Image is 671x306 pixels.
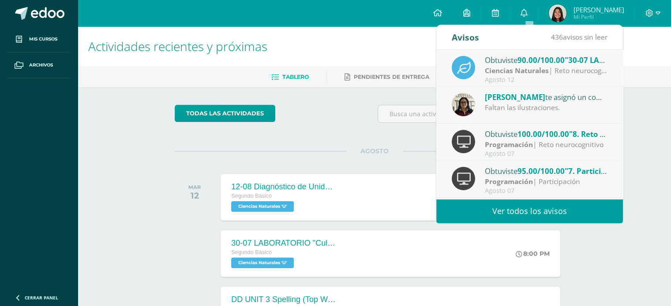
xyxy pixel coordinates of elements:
[346,147,403,155] span: AGOSTO
[436,199,623,223] a: Ver todos los avisos
[25,295,58,301] span: Cerrar panel
[231,295,337,304] div: DD UNIT 3 Spelling (Top Worksheets)
[7,52,71,78] a: Archivos
[485,91,607,103] div: te asignó un comentario en '01/08 Vocabulario Animales salvajes' para 'Cultura e idioma maya'
[452,93,475,116] img: c64be9d0b6a0f58b034d7201874f2d94.png
[345,70,429,84] a: Pendientes de entrega
[485,187,607,195] div: Agosto 07
[29,62,53,69] span: Archivos
[231,239,337,248] div: 30-07 LABORATORIO "Cultivo de Bacterias"
[485,103,607,113] div: Faltan las ilustraciones.
[188,184,201,190] div: MAR
[485,76,607,84] div: Agosto 12
[551,32,563,42] span: 436
[231,249,272,255] span: Segundo Básico
[271,70,309,84] a: Tablero
[573,5,624,14] span: [PERSON_NAME]
[485,140,533,149] strong: Programación
[485,66,549,75] strong: Ciencias Naturales
[517,55,565,65] span: 90.00/100.00
[231,193,272,199] span: Segundo Básico
[485,140,607,150] div: | Reto neurocognitivo
[485,66,607,76] div: | Reto neurocognitivo
[188,190,201,201] div: 12
[354,74,429,80] span: Pendientes de entrega
[378,105,574,122] input: Busca una actividad próxima aquí...
[29,36,57,43] span: Mis cursos
[452,25,479,49] div: Avisos
[485,128,607,140] div: Obtuviste en
[485,165,607,177] div: Obtuviste en
[565,166,629,176] span: "7. Participación"
[551,32,607,42] span: avisos sin leer
[485,54,607,66] div: Obtuviste en
[485,177,607,187] div: | Participación
[516,250,550,258] div: 8:00 PM
[569,129,659,139] span: "8. Reto neurocognitivo"
[517,129,569,139] span: 100.00/100.00
[485,92,545,102] span: [PERSON_NAME]
[517,166,565,176] span: 95.00/100.00
[7,26,71,52] a: Mis cursos
[485,150,607,158] div: Agosto 07
[88,38,267,55] span: Actividades recientes y próximas
[549,4,566,22] img: 81f67849df8a724b0181ebd0338a31b1.png
[231,258,294,268] span: Ciencias Naturales 'U'
[573,13,624,21] span: Mi Perfil
[485,177,533,186] strong: Programación
[231,201,294,212] span: Ciencias Naturales 'U'
[175,105,275,122] a: todas las Actividades
[282,74,309,80] span: Tablero
[231,182,337,192] div: 12-08 Diagnóstico de Unidad 3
